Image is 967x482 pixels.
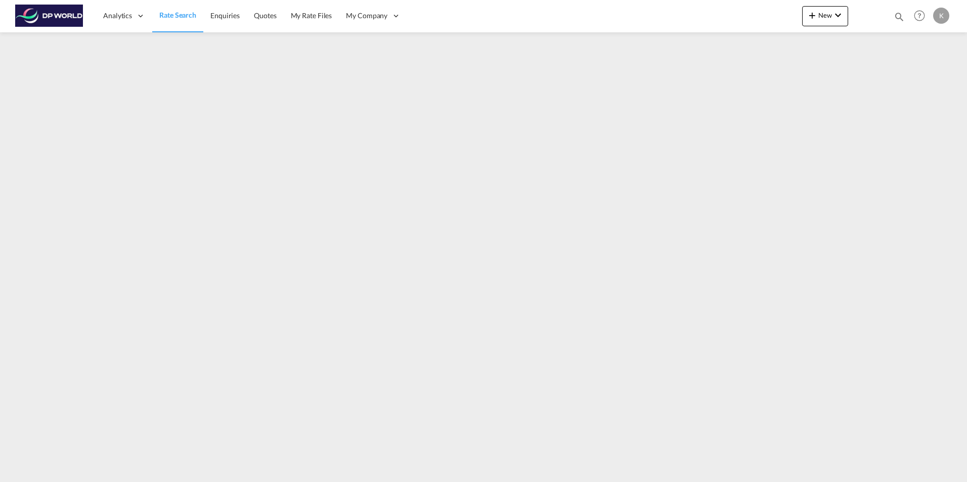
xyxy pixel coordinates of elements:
span: Help [911,7,928,24]
span: Rate Search [159,11,196,19]
div: Help [911,7,933,25]
md-icon: icon-plus 400-fg [806,9,818,21]
span: Quotes [254,11,276,20]
md-icon: icon-chevron-down [832,9,844,21]
span: My Rate Files [291,11,332,20]
span: My Company [346,11,387,21]
img: c08ca190194411f088ed0f3ba295208c.png [15,5,83,27]
span: Analytics [103,11,132,21]
md-icon: icon-magnify [894,11,905,22]
div: K [933,8,949,24]
span: New [806,11,844,19]
span: Enquiries [210,11,240,20]
div: icon-magnify [894,11,905,26]
button: icon-plus 400-fgNewicon-chevron-down [802,6,848,26]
